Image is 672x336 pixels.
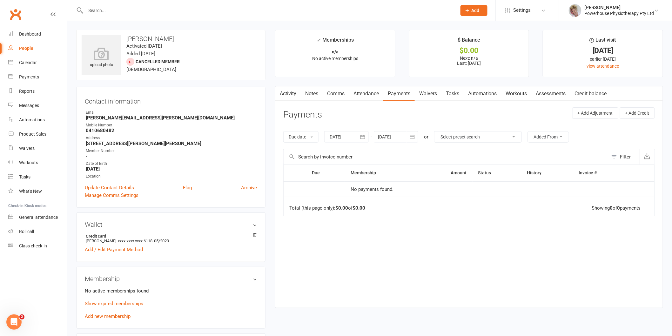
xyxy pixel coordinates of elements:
span: 2 [19,314,24,319]
a: Comms [323,86,349,101]
a: Payments [8,70,67,84]
a: Class kiosk mode [8,239,67,253]
h3: [PERSON_NAME] [82,35,260,42]
time: Activated [DATE] [126,43,162,49]
div: Location [86,173,257,179]
th: History [521,165,573,181]
input: Search... [84,6,452,15]
div: Address [86,135,257,141]
div: Memberships [317,36,354,48]
span: [DEMOGRAPHIC_DATA] [126,67,176,72]
strong: n/a [332,49,339,54]
button: Add [460,5,487,16]
span: Settings [514,3,531,17]
a: What's New [8,184,67,198]
td: No payments found. [345,181,473,197]
p: Next: n/a Last: [DATE] [415,56,523,66]
a: Calendar [8,56,67,70]
h3: Payments [283,110,322,120]
span: Cancelled member [136,59,180,64]
div: or [424,133,428,141]
div: Dashboard [19,31,41,37]
th: Membership [345,165,418,181]
a: Tasks [441,86,464,101]
p: No active memberships found [85,287,257,295]
h3: Membership [85,275,257,282]
strong: 0410680482 [86,128,257,133]
a: Add / Edit Payment Method [85,246,143,253]
div: upload photo [82,47,121,68]
h3: Contact information [85,95,257,105]
button: Filter [608,149,640,165]
th: Status [473,165,521,181]
strong: [STREET_ADDRESS][PERSON_NAME][PERSON_NAME] [86,141,257,146]
a: Dashboard [8,27,67,41]
strong: $0.00 [335,205,348,211]
a: Flag [183,184,192,192]
a: Product Sales [8,127,67,141]
a: Add new membership [85,313,131,319]
div: Class check-in [19,243,47,248]
div: Member Number [86,148,257,154]
div: Waivers [19,146,35,151]
div: General attendance [19,215,58,220]
a: Messages [8,98,67,113]
div: $0.00 [415,47,523,54]
strong: [PERSON_NAME][EMAIL_ADDRESS][PERSON_NAME][DOMAIN_NAME] [86,115,257,121]
input: Search by invoice number [284,149,608,165]
a: Roll call [8,225,67,239]
div: Calendar [19,60,37,65]
iframe: Intercom live chat [6,314,22,330]
span: Add [472,8,480,13]
a: Notes [301,86,323,101]
a: Manage Comms Settings [85,192,138,199]
a: view attendance [587,64,619,69]
div: Messages [19,103,39,108]
button: + Add Credit [620,107,655,119]
a: Automations [8,113,67,127]
a: Payments [383,86,415,101]
a: Waivers [415,86,441,101]
strong: $0.00 [353,205,365,211]
span: xxxx xxxx xxxx 6118 [118,239,152,243]
div: People [19,46,33,51]
a: Reports [8,84,67,98]
a: Waivers [8,141,67,156]
a: Tasks [8,170,67,184]
th: Amount [418,165,473,181]
li: [PERSON_NAME] [85,233,257,244]
a: Archive [241,184,257,192]
div: earlier [DATE] [549,56,657,63]
button: Added From [528,131,569,143]
div: Reports [19,89,35,94]
img: thumb_image1590539733.png [569,4,581,17]
div: Mobile Number [86,122,257,128]
strong: - [86,153,257,159]
h3: Wallet [85,221,257,228]
div: Automations [19,117,45,122]
div: Tasks [19,174,30,179]
a: Attendance [349,86,383,101]
time: Added [DATE] [126,51,155,57]
a: Clubworx [8,6,24,22]
div: Product Sales [19,131,46,137]
div: $ Balance [458,36,480,47]
div: Roll call [19,229,34,234]
a: Workouts [8,156,67,170]
div: Last visit [590,36,616,47]
i: ✓ [317,37,321,43]
div: Total (this page only): of [289,205,365,211]
a: Update Contact Details [85,184,134,192]
strong: [DATE] [86,166,257,172]
div: Powerhouse Physiotherapy Pty Ltd [585,10,654,16]
strong: 0 [617,205,620,211]
div: Payments [19,74,39,79]
span: No active memberships [312,56,358,61]
a: Assessments [532,86,570,101]
a: Show expired memberships [85,301,143,306]
strong: Credit card [86,234,254,239]
a: Activity [275,86,301,101]
a: Credit balance [570,86,611,101]
th: Due [306,165,345,181]
div: Showing of payments [592,205,641,211]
